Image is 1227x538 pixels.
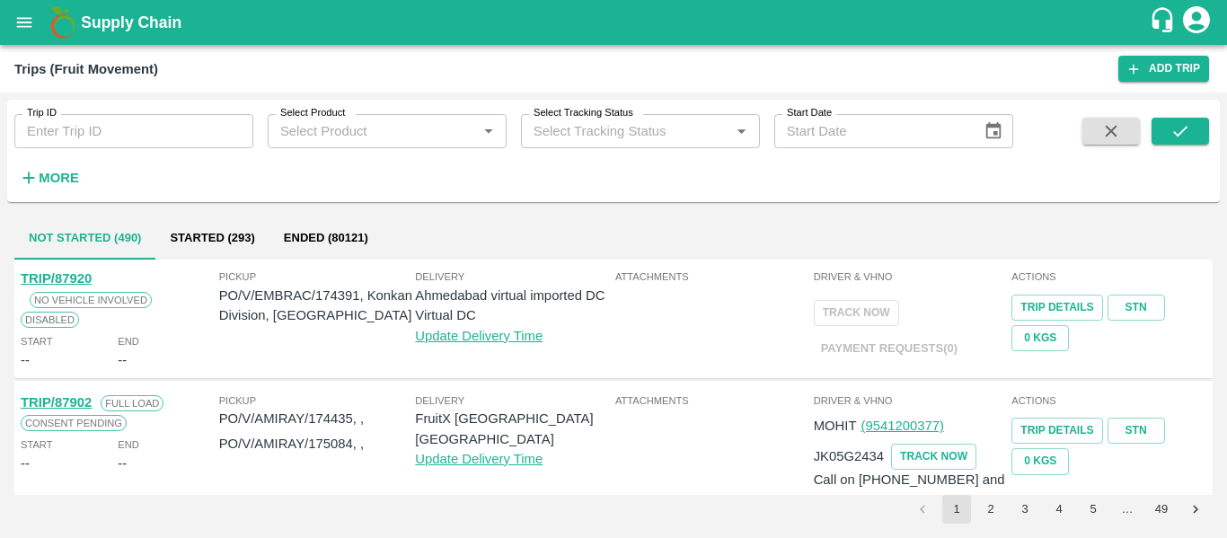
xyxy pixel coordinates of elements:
span: End [118,437,139,453]
p: PO/V/EMBRAC/174391, Konkan Division, [GEOGRAPHIC_DATA] [219,286,416,326]
label: Start Date [787,106,832,120]
a: TRIP/87920 [21,271,92,286]
p: FruitX [GEOGRAPHIC_DATA] [GEOGRAPHIC_DATA] [415,409,612,449]
b: Supply Chain [81,13,181,31]
input: Select Tracking Status [526,119,702,143]
p: PO/V/AMIRAY/174435, , [219,409,416,428]
button: Go to next page [1181,495,1210,524]
div: account of current user [1180,4,1213,41]
button: page 1 [942,495,971,524]
span: Actions [1011,392,1206,409]
button: Open [477,119,500,143]
nav: pagination navigation [905,495,1213,524]
span: End [118,333,139,349]
input: Start Date [774,114,970,148]
button: TRACK NOW [891,444,976,470]
div: -- [118,454,127,473]
button: open drawer [4,2,45,43]
button: Started (293) [155,216,269,260]
div: -- [21,454,30,473]
span: Delivery [415,392,612,409]
button: Go to page 3 [1011,495,1039,524]
button: 0 Kgs [1011,448,1069,474]
span: Attachments [615,269,810,285]
label: Trip ID [27,106,57,120]
div: -- [118,350,127,370]
span: Consent Pending [21,415,127,431]
button: Go to page 4 [1045,495,1073,524]
span: No Vehicle Involved [30,292,152,308]
span: Actions [1011,269,1206,285]
span: Attachments [615,392,810,409]
button: Open [729,119,753,143]
a: Update Delivery Time [415,329,543,343]
span: MOHIT [814,419,857,433]
a: Supply Chain [81,10,1149,35]
a: STN [1108,418,1165,444]
p: JK05G2434 [814,446,884,466]
button: More [14,163,84,193]
a: (9541200377) [861,419,943,433]
button: 0 Kgs [1011,325,1069,351]
a: TRIP/87902 [21,395,92,410]
span: Full Load [101,395,163,411]
a: Add Trip [1118,56,1209,82]
a: Trip Details [1011,418,1102,444]
strong: More [39,171,79,185]
div: Trips (Fruit Movement) [14,57,158,81]
button: Choose date [976,114,1011,148]
label: Select Tracking Status [534,106,633,120]
span: Pickup [219,269,416,285]
div: customer-support [1149,6,1180,39]
span: Disabled [21,312,79,328]
span: Pickup [219,392,416,409]
span: Driver & VHNo [814,392,1009,409]
button: Go to page 49 [1147,495,1176,524]
span: Start [21,437,52,453]
div: … [1113,501,1142,518]
button: Go to page 2 [976,495,1005,524]
a: STN [1108,295,1165,321]
p: Ahmedabad virtual imported DC Virtual DC [415,286,612,326]
p: PO/V/AMIRAY/175084, , [219,434,416,454]
span: Driver & VHNo [814,269,1009,285]
label: Select Product [280,106,345,120]
button: Ended (80121) [269,216,383,260]
input: Enter Trip ID [14,114,253,148]
div: -- [21,350,30,370]
p: Call on [PHONE_NUMBER] and press 1 [814,470,1009,510]
span: Delivery [415,269,612,285]
button: Go to page 5 [1079,495,1108,524]
a: Trip Details [1011,295,1102,321]
span: Start [21,333,52,349]
input: Select Product [273,119,472,143]
a: Update Delivery Time [415,452,543,466]
img: logo [45,4,81,40]
button: Not Started (490) [14,216,155,260]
